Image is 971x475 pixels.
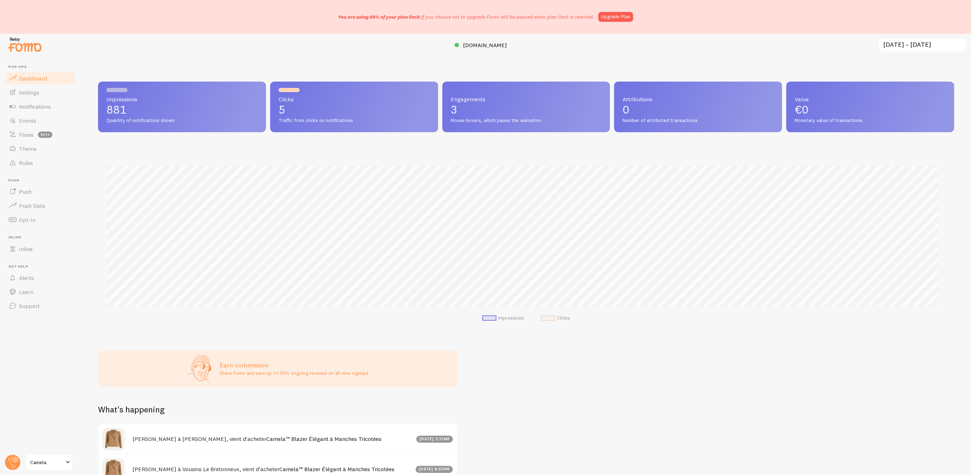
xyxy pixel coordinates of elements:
[623,117,774,124] span: Number of attributed transactions
[19,131,34,138] span: Flows
[220,370,369,377] p: Share Fomo and earn up to 25% ongoing revenue on all new signups
[4,71,77,85] a: Dashboard
[338,13,594,20] p: If you choose not to upgrade Fomo will be paused when plan limit is reached.
[7,36,43,53] img: fomo-relay-logo-orange.svg
[623,96,774,102] span: Attributions
[4,100,77,114] a: Notifications
[451,117,602,124] span: Mouse hovers, which pause the animation
[98,404,164,415] h2: What's happening
[132,435,412,443] h4: [PERSON_NAME] à [PERSON_NAME], vient d'acheter
[279,466,395,473] a: Camela™ Blazer Élégant à Manches Tricotées
[19,302,40,309] span: Support
[30,458,64,467] span: Camela
[8,235,77,240] span: Inline
[338,14,421,20] span: You are using 88% of your plan limit.
[4,142,77,156] a: Theme
[19,145,37,152] span: Theme
[4,156,77,170] a: Rules
[8,178,77,183] span: Push
[25,454,73,471] a: Camela
[623,104,774,115] p: 0
[8,264,77,269] span: Get Help
[220,361,369,369] h3: Earn commission
[19,159,33,166] span: Rules
[795,117,946,124] span: Monetary value of transactions
[4,128,77,142] a: Flows beta
[38,131,52,138] span: beta
[19,188,32,195] span: Push
[132,466,411,473] h4: [PERSON_NAME] à Vousins Le Bretonneux, vient d'acheter
[4,213,77,227] a: Opt-In
[106,104,258,115] p: 881
[19,75,47,82] span: Dashboard
[19,216,35,223] span: Opt-In
[106,117,258,124] span: Quantity of notifications shown
[266,435,382,442] a: Camela™ Blazer Élégant à Manches Tricotées
[19,288,33,295] span: Learn
[106,96,258,102] span: Impressions
[279,96,430,102] span: Clicks
[19,103,51,110] span: Notifications
[279,104,430,115] p: 5
[19,274,34,281] span: Alerts
[416,436,453,443] div: [DATE] 2:21am
[4,285,77,299] a: Learn
[4,242,77,256] a: Inline
[8,65,77,69] span: Pop-ups
[4,185,77,199] a: Push
[541,315,570,321] li: Clicks
[19,89,39,96] span: Settings
[19,245,33,252] span: Inline
[795,103,809,116] span: €0
[416,466,453,473] div: [DATE] 8:25pm
[4,199,77,213] a: Push Data
[279,117,430,124] span: Traffic from clicks on notifications
[4,271,77,285] a: Alerts
[4,85,77,100] a: Settings
[451,104,602,115] p: 3
[598,12,633,22] a: Upgrade Plan
[4,114,77,128] a: Events
[482,315,524,321] li: Impressions
[19,202,45,209] span: Push Data
[451,96,602,102] span: Engagements
[19,117,36,124] span: Events
[795,96,946,102] span: Value
[4,299,77,313] a: Support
